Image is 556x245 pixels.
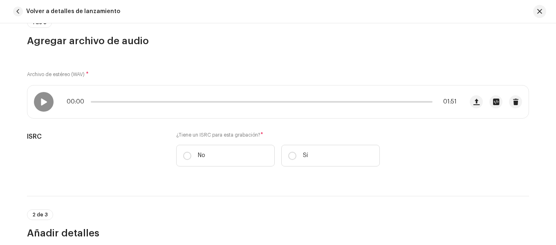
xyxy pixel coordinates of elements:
h3: Añadir detalles [27,227,529,240]
h5: ISRC [27,132,163,142]
span: 01:51 [436,99,457,105]
p: No [198,151,205,160]
p: Sí [303,151,308,160]
h3: Agregar archivo de audio [27,34,529,47]
label: ¿Tiene un ISRC para esta grabación? [176,132,380,138]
